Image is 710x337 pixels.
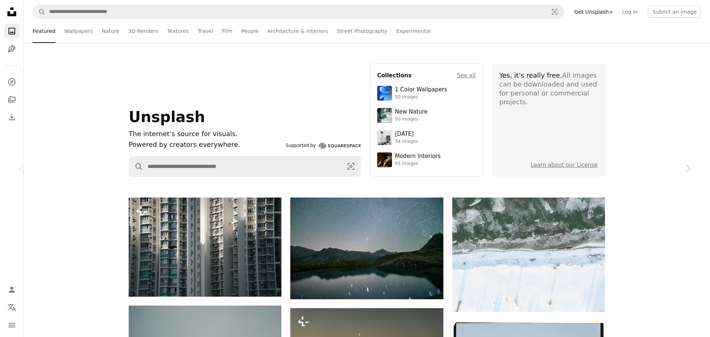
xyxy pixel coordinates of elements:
button: Language [4,300,19,315]
a: Wallpapers [64,19,93,43]
button: Menu [4,318,19,333]
a: Snow covered landscape with frozen water [452,251,605,258]
a: Get Unsplash+ [570,6,618,18]
a: Supported by [286,141,361,150]
a: Travel [197,19,213,43]
a: Download History [4,110,19,125]
div: New Nature [395,108,427,116]
span: Yes, it’s really free. [499,71,562,79]
a: 3D Renders [128,19,158,43]
a: Learn about our License [531,162,598,168]
a: Log in [618,6,642,18]
a: Nature [102,19,119,43]
button: Visual search [546,5,564,19]
a: Collections [4,92,19,107]
a: Tall apartment buildings with many windows and balconies. [129,243,281,250]
img: photo-1682590564399-95f0109652fe [377,130,392,145]
div: 34 images [395,139,418,145]
button: Search Unsplash [33,5,45,19]
a: New Nature50 images [377,108,476,123]
img: Snow covered landscape with frozen water [452,198,605,312]
a: Explore [4,74,19,89]
img: Tall apartment buildings with many windows and balconies. [129,198,281,297]
div: 50 images [395,94,447,100]
a: See all [457,71,476,80]
a: 1 Color Wallpapers50 images [377,86,476,101]
button: Submit an image [648,6,701,18]
a: People [241,19,259,43]
div: 50 images [395,117,427,122]
div: 55 images [395,161,441,167]
img: premium_photo-1747189286942-bc91257a2e39 [377,152,392,167]
div: [DATE] [395,131,418,138]
a: Experimental [396,19,430,43]
img: premium_photo-1755037089989-422ee333aef9 [377,108,392,123]
a: Illustrations [4,41,19,56]
h1: The internet’s source for visuals. [129,129,283,139]
button: Visual search [341,156,361,176]
a: Photos [4,24,19,38]
a: Log in / Sign up [4,282,19,297]
form: Find visuals sitewide [33,4,564,19]
div: Modern Interiors [395,153,441,160]
form: Find visuals sitewide [129,156,361,177]
img: premium_photo-1688045582333-c8b6961773e0 [377,86,392,101]
a: Street Photography [337,19,387,43]
h4: Collections [377,71,412,80]
img: Starry night sky over a calm mountain lake [290,198,443,299]
a: Modern Interiors55 images [377,152,476,167]
a: Next [666,133,710,204]
span: Unsplash [129,108,205,125]
div: All images can be downloaded and used for personal or commercial projects. [499,71,598,107]
a: [DATE]34 images [377,130,476,145]
p: Powered by creators everywhere. [129,139,283,150]
button: Search Unsplash [129,156,143,176]
div: 1 Color Wallpapers [395,86,447,94]
a: Starry night sky over a calm mountain lake [290,245,443,252]
a: Architecture & Interiors [267,19,328,43]
a: Film [222,19,232,43]
a: Textures [167,19,189,43]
